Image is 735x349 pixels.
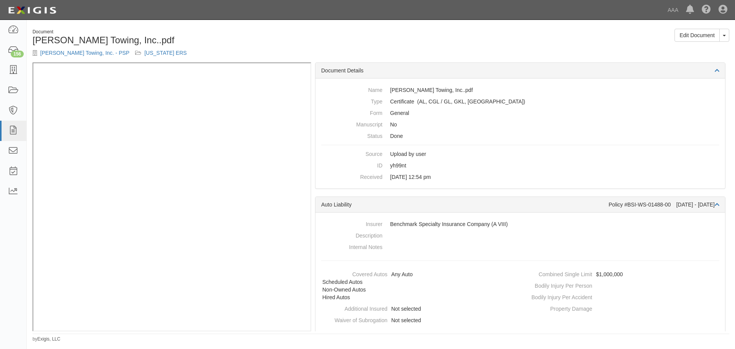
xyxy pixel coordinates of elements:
dd: Upload by user [321,148,719,160]
dt: Manuscript [321,119,382,128]
div: Auto Liability [321,201,609,208]
a: Edit Document [675,29,720,42]
a: AAA [664,2,682,18]
dd: $1,000,000 [523,269,722,280]
i: Help Center - Complianz [702,5,711,15]
dd: Not selected [318,315,517,326]
dt: Internal Notes [321,241,382,251]
small: by [33,336,60,342]
dt: Insurer [321,218,382,228]
div: Document [33,29,375,35]
dd: yh99nt [321,160,719,171]
dt: Form [321,107,382,117]
h1: [PERSON_NAME] Towing, Inc..pdf [33,35,375,45]
dt: Combined Single Limit [523,269,592,278]
dd: Done [321,130,719,142]
dt: Type [321,96,382,105]
dd: [PERSON_NAME] Towing, Inc..pdf [321,84,719,96]
a: Exigis, LLC [38,336,60,342]
dd: Any Auto, Scheduled Autos, Non-Owned Autos, Hired Autos [318,269,517,303]
dt: Covered Autos [318,269,387,278]
dd: Not selected [318,303,517,315]
dt: Status [321,130,382,140]
dd: General [321,107,719,119]
dt: Name [321,84,382,94]
dt: Source [321,148,382,158]
div: Policy #BSI-WS-01488-00 [DATE] - [DATE] [609,201,719,208]
div: Document Details [315,63,725,79]
dt: ID [321,160,382,169]
dt: Additional Insured [318,303,387,313]
dd: Benchmark Specialty Insurance Company (A VIII) [321,218,719,230]
dd: [DATE] 12:54 pm [321,171,719,183]
div: 156 [11,51,24,57]
dt: Description [321,230,382,239]
img: logo-5460c22ac91f19d4615b14bd174203de0afe785f0fc80cf4dbbc73dc1793850b.png [6,3,59,17]
dd: Auto Liability Commercial General Liability / Garage Liability Garage Keepers Liability On-Hook [321,96,719,107]
a: [PERSON_NAME] Towing, Inc. - PSP [40,50,129,56]
dt: Bodily Injury Per Accident [523,292,592,301]
dt: Bodily Injury Per Person [523,280,592,290]
dt: Waiver of Subrogation [318,315,387,324]
dd: No [321,119,719,130]
a: [US_STATE] ERS [144,50,187,56]
dt: Property Damage [523,303,592,313]
dt: Received [321,171,382,181]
